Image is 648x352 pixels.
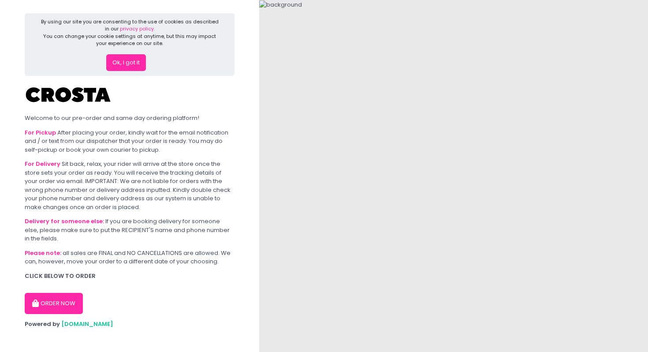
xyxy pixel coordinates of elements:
[25,128,235,154] div: After placing your order, kindly wait for the email notification and / or text from our dispatche...
[25,160,60,168] b: For Delivery
[25,320,235,329] div: Powered by
[25,114,235,123] div: Welcome to our pre-order and same day ordering platform!
[61,320,113,328] a: [DOMAIN_NAME]
[25,249,235,266] div: all sales are FINAL and NO CANCELLATIONS are allowed. We can, however, move your order to a diffe...
[25,217,235,243] div: If you are booking delivery for someone else, please make sure to put the RECIPIENT'S name and ph...
[106,54,146,71] button: Ok, I got it
[120,25,155,32] a: privacy policy.
[40,18,220,47] div: By using our site you are consenting to the use of cookies as described in our You can change you...
[25,82,113,108] img: Crosta Pizzeria
[259,0,302,9] img: background
[25,160,235,211] div: Sit back, relax, your rider will arrive at the store once the store sets your order as ready. You...
[25,128,56,137] b: For Pickup
[25,249,61,257] b: Please note:
[25,272,235,281] div: CLICK BELOW TO ORDER
[25,217,104,225] b: Delivery for someone else:
[25,293,83,314] button: ORDER NOW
